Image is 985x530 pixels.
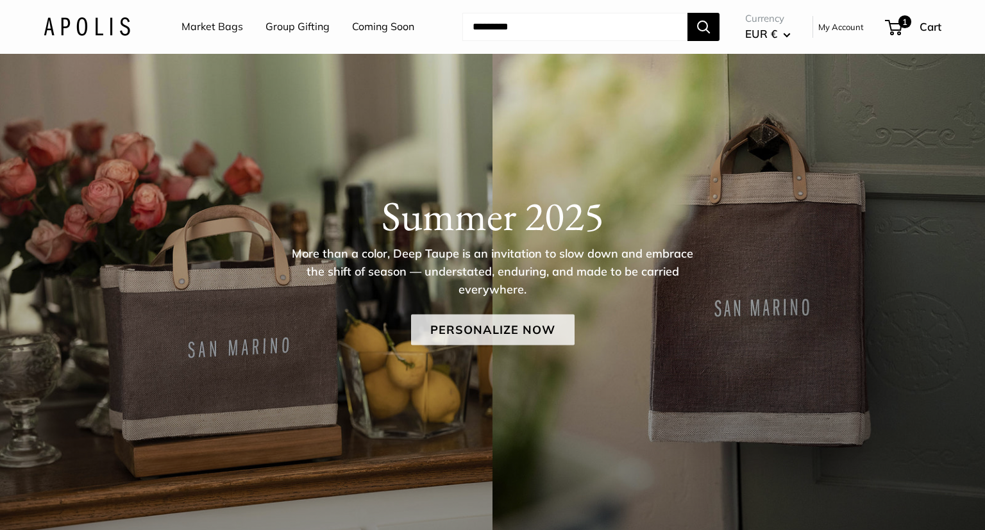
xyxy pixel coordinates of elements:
img: Apolis [44,17,130,36]
a: 1 Cart [886,17,941,37]
span: Currency [745,10,791,28]
a: Group Gifting [265,17,330,37]
span: 1 [898,15,911,28]
button: EUR € [745,24,791,44]
span: Cart [920,20,941,33]
a: My Account [818,19,864,35]
p: More than a color, Deep Taupe is an invitation to slow down and embrace the shift of season — und... [284,244,701,298]
a: Coming Soon [352,17,414,37]
a: Personalize Now [411,314,575,345]
a: Market Bags [181,17,243,37]
button: Search [687,13,720,41]
input: Search... [462,13,687,41]
span: EUR € [745,27,777,40]
h1: Summer 2025 [44,191,941,240]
